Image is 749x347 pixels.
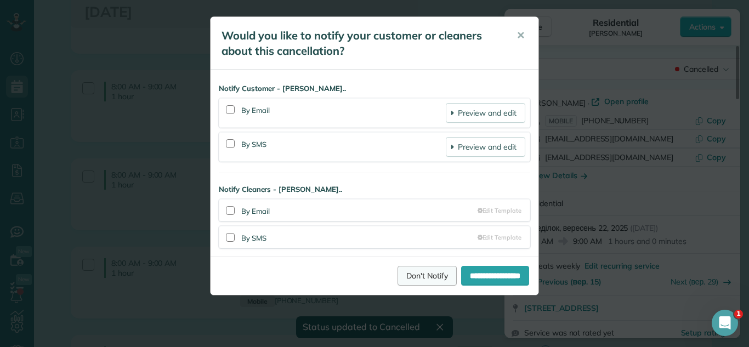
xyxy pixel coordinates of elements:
[517,29,525,42] span: ✕
[222,28,501,59] h5: Would you like to notify your customer or cleaners about this cancellation?
[241,231,478,243] div: By SMS
[241,204,478,217] div: By Email
[478,233,521,242] a: Edit Template
[446,137,525,157] a: Preview and edit
[219,83,530,94] strong: Notify Customer - [PERSON_NAME]..
[219,184,530,195] strong: Notify Cleaners - [PERSON_NAME]..
[478,206,521,215] a: Edit Template
[712,310,738,336] iframe: Intercom live chat
[734,310,743,318] span: 1
[241,103,446,123] div: By Email
[446,103,525,123] a: Preview and edit
[241,137,446,157] div: By SMS
[398,266,457,286] a: Don't Notify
